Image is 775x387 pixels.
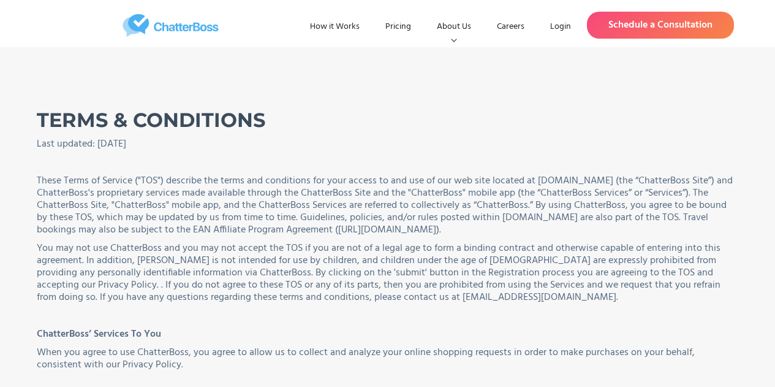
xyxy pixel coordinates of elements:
[427,16,481,38] div: About Us
[37,138,738,150] p: Last updated: [DATE]
[37,242,738,304] p: You may not use ChatterBoss and you may not accept the TOS if you are not of a legal age to form ...
[37,156,738,169] p: ​
[41,14,300,37] a: home
[540,16,581,38] a: Login
[37,310,738,322] p: ​
[300,16,369,38] a: How it Works
[587,12,734,39] a: Schedule a Consultation
[37,326,161,342] strong: ChatterBoss’ Services To You
[487,16,534,38] a: Careers
[37,347,738,371] p: ​When you agree to use ChatterBoss, you agree to allow us to collect and analyze your online shop...
[37,175,738,236] p: These Terms of Service ("TOS") describe the terms and conditions for your access to and use of ou...
[376,16,421,38] a: Pricing
[437,21,471,33] div: About Us
[37,109,738,132] h2: TERMS & CONDITIONS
